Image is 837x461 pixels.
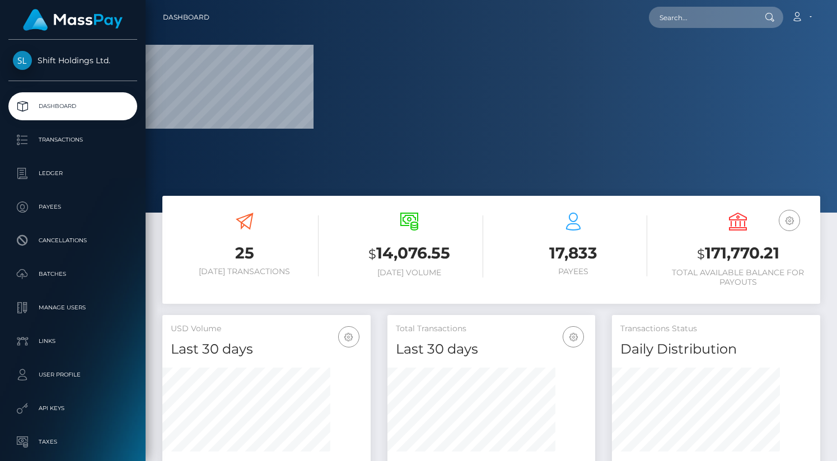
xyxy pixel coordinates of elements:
h5: Total Transactions [396,323,587,335]
p: Manage Users [13,299,133,316]
img: MassPay Logo [23,9,123,31]
p: User Profile [13,366,133,383]
p: API Keys [13,400,133,417]
p: Transactions [13,131,133,148]
p: Batches [13,266,133,283]
a: API Keys [8,394,137,422]
small: $ [368,246,376,262]
a: Batches [8,260,137,288]
a: Dashboard [8,92,137,120]
span: Shift Holdings Ltd. [8,55,137,65]
p: Payees [13,199,133,215]
h3: 17,833 [500,242,648,264]
p: Taxes [13,434,133,450]
a: Links [8,327,137,355]
h6: Payees [500,267,648,276]
input: Search... [649,7,754,28]
small: $ [697,246,705,262]
p: Cancellations [13,232,133,249]
h5: USD Volume [171,323,362,335]
h3: 171,770.21 [664,242,812,265]
h5: Transactions Status [620,323,812,335]
h4: Last 30 days [171,340,362,359]
h4: Daily Distribution [620,340,812,359]
a: Cancellations [8,227,137,255]
a: Transactions [8,126,137,154]
h6: [DATE] Volume [335,268,483,277]
a: Manage Users [8,294,137,322]
a: Taxes [8,428,137,456]
p: Ledger [13,165,133,182]
a: Dashboard [163,6,209,29]
p: Dashboard [13,98,133,115]
img: Shift Holdings Ltd. [13,51,32,70]
h3: 25 [171,242,319,264]
h6: [DATE] Transactions [171,267,319,276]
a: User Profile [8,361,137,389]
p: Links [13,333,133,350]
h3: 14,076.55 [335,242,483,265]
a: Payees [8,193,137,221]
h4: Last 30 days [396,340,587,359]
h6: Total Available Balance for Payouts [664,268,812,287]
a: Ledger [8,159,137,187]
